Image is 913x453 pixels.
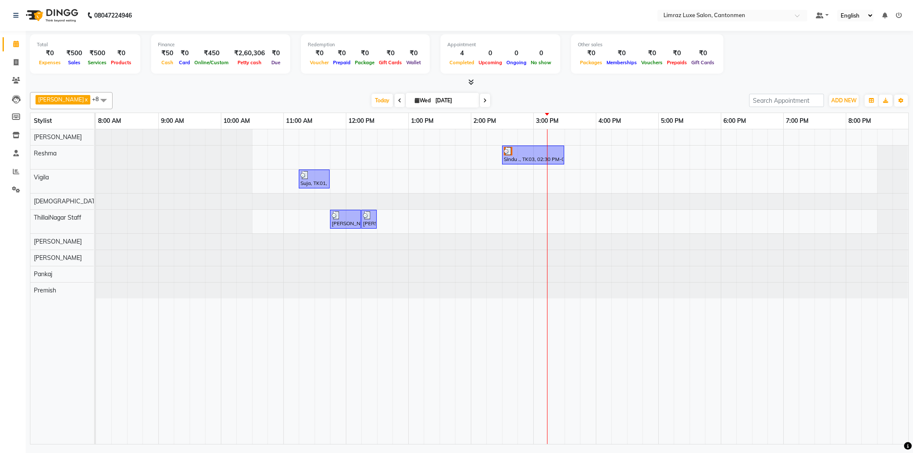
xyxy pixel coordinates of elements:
[86,60,109,66] span: Services
[66,60,83,66] span: Sales
[447,60,476,66] span: Completed
[34,270,52,278] span: Pankaj
[689,60,717,66] span: Gift Cards
[665,48,689,58] div: ₹0
[503,147,563,163] div: Sindu ., TK03, 02:30 PM-03:30 PM, Gel Polish - Gel Polish
[447,41,553,48] div: Appointment
[433,94,476,107] input: 2025-09-03
[159,60,175,66] span: Cash
[34,173,49,181] span: Vigila
[659,115,686,127] a: 5:00 PM
[177,48,192,58] div: ₹0
[300,171,329,187] div: Suja, TK01, 11:15 AM-11:45 AM, Threading - Eyebrows
[721,115,748,127] a: 6:00 PM
[689,48,717,58] div: ₹0
[404,48,423,58] div: ₹0
[34,197,101,205] span: [DEMOGRAPHIC_DATA]
[63,48,86,58] div: ₹500
[34,286,56,294] span: Premish
[192,48,231,58] div: ₹450
[177,60,192,66] span: Card
[37,41,134,48] div: Total
[413,97,433,104] span: Wed
[404,60,423,66] span: Wallet
[84,96,88,103] a: x
[34,133,82,141] span: [PERSON_NAME]
[829,95,859,107] button: ADD NEW
[831,97,856,104] span: ADD NEW
[86,48,109,58] div: ₹500
[353,48,377,58] div: ₹0
[221,115,252,127] a: 10:00 AM
[471,115,498,127] a: 2:00 PM
[308,41,423,48] div: Redemption
[34,149,57,157] span: Reshma
[94,3,132,27] b: 08047224946
[476,48,504,58] div: 0
[37,60,63,66] span: Expenses
[534,115,561,127] a: 3:00 PM
[331,48,353,58] div: ₹0
[476,60,504,66] span: Upcoming
[447,48,476,58] div: 4
[109,48,134,58] div: ₹0
[37,48,63,58] div: ₹0
[96,115,123,127] a: 8:00 AM
[34,214,81,221] span: ThillaiNagar Staff
[377,48,404,58] div: ₹0
[331,211,360,227] div: [PERSON_NAME] ., TK02, 11:45 AM-12:15 PM, Styling - Top (Men)
[578,48,604,58] div: ₹0
[578,60,604,66] span: Packages
[504,48,529,58] div: 0
[231,48,268,58] div: ₹2,60,306
[284,115,315,127] a: 11:00 AM
[268,48,283,58] div: ₹0
[308,48,331,58] div: ₹0
[158,41,283,48] div: Finance
[665,60,689,66] span: Prepaids
[578,41,717,48] div: Other sales
[604,48,639,58] div: ₹0
[269,60,283,66] span: Due
[353,60,377,66] span: Package
[192,60,231,66] span: Online/Custom
[784,115,811,127] a: 7:00 PM
[639,48,665,58] div: ₹0
[34,117,52,125] span: Stylist
[22,3,80,27] img: logo
[34,254,82,262] span: [PERSON_NAME]
[235,60,264,66] span: Petty cash
[749,94,824,107] input: Search Appointment
[38,96,84,103] span: [PERSON_NAME]
[846,115,873,127] a: 8:00 PM
[331,60,353,66] span: Prepaid
[372,94,393,107] span: Today
[604,60,639,66] span: Memberships
[308,60,331,66] span: Voucher
[346,115,377,127] a: 12:00 PM
[109,60,134,66] span: Products
[34,238,82,245] span: [PERSON_NAME]
[504,60,529,66] span: Ongoing
[92,95,105,102] span: +8
[409,115,436,127] a: 1:00 PM
[529,48,553,58] div: 0
[639,60,665,66] span: Vouchers
[158,48,177,58] div: ₹50
[377,60,404,66] span: Gift Cards
[596,115,623,127] a: 4:00 PM
[529,60,553,66] span: No show
[362,211,376,227] div: [PERSON_NAME] ., TK02, 12:15 PM-12:30 PM, Styling - [PERSON_NAME] Trim
[159,115,186,127] a: 9:00 AM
